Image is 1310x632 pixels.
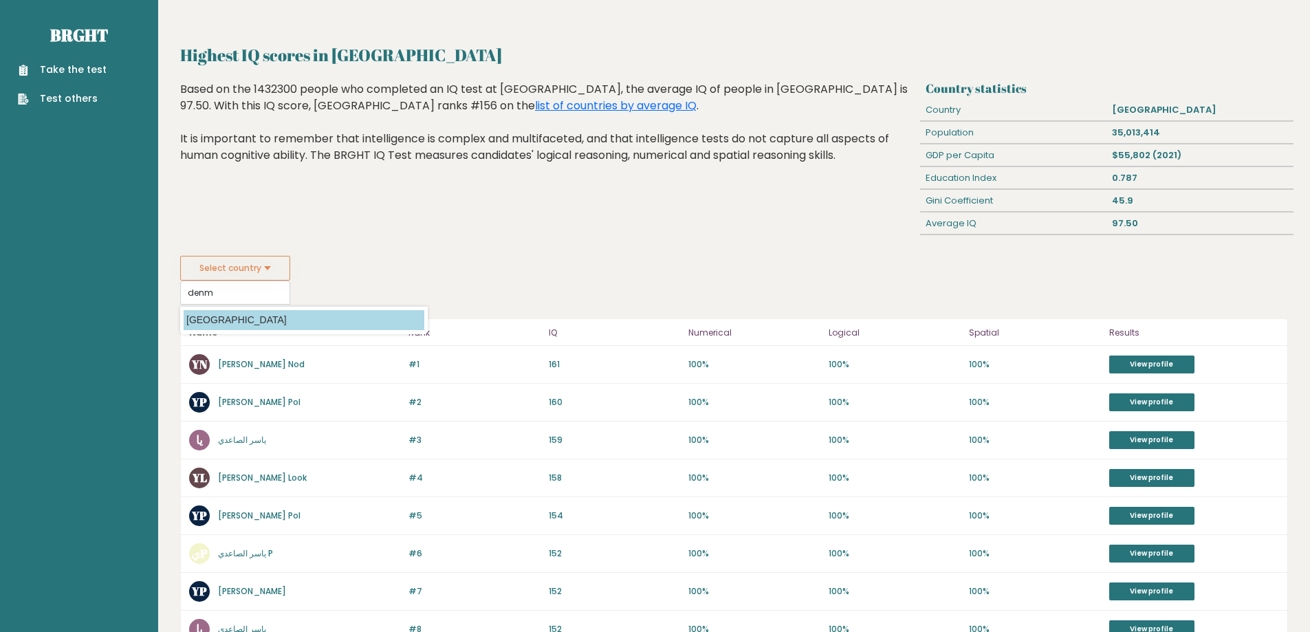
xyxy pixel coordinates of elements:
text: YP [191,394,207,410]
p: 100% [969,396,1101,408]
div: Average IQ [920,213,1106,235]
p: 152 [549,585,681,598]
div: Population [920,122,1106,144]
p: Results [1109,325,1279,341]
p: 152 [549,547,681,560]
p: 100% [969,472,1101,484]
p: 100% [688,547,820,560]
p: 100% [688,510,820,522]
a: Take the test [18,63,107,77]
p: 100% [829,434,961,446]
a: [PERSON_NAME] Nod [218,358,305,370]
p: #1 [408,358,541,371]
p: 100% [829,396,961,408]
a: [PERSON_NAME] Look [218,472,307,483]
p: #3 [408,434,541,446]
p: 100% [829,358,961,371]
div: Education Index [920,167,1106,189]
p: 100% [829,510,961,522]
a: [PERSON_NAME] Pol [218,396,301,408]
a: ياسر الصاعدي [218,434,266,446]
p: Numerical [688,325,820,341]
h2: Highest IQ scores in [GEOGRAPHIC_DATA] [180,43,1288,67]
a: View profile [1109,545,1194,563]
text: YN [191,356,208,372]
div: GDP per Capita [920,144,1106,166]
h3: Country statistics [926,81,1288,96]
p: IQ [549,325,681,341]
a: View profile [1109,356,1194,373]
p: 100% [688,434,820,446]
div: Based on the 1432300 people who completed an IQ test at [GEOGRAPHIC_DATA], the average IQ of peop... [180,81,915,184]
p: #7 [408,585,541,598]
p: Logical [829,325,961,341]
a: View profile [1109,393,1194,411]
p: 161 [549,358,681,371]
p: #4 [408,472,541,484]
p: 100% [829,585,961,598]
text: YP [191,583,207,599]
div: 45.9 [1107,190,1293,212]
p: 100% [969,510,1101,522]
div: $55,802 (2021) [1107,144,1293,166]
p: 100% [969,585,1101,598]
a: Test others [18,91,107,106]
div: 97.50 [1107,213,1293,235]
a: list of countries by average IQ [535,98,697,113]
button: Select country [180,256,290,281]
option: [GEOGRAPHIC_DATA] [184,310,424,330]
a: View profile [1109,431,1194,449]
text: يP [191,545,208,561]
p: 100% [688,472,820,484]
div: [GEOGRAPHIC_DATA] [1107,99,1293,121]
p: Spatial [969,325,1101,341]
a: View profile [1109,469,1194,487]
p: 160 [549,396,681,408]
p: 154 [549,510,681,522]
p: 100% [688,585,820,598]
p: 100% [829,547,961,560]
text: يا [196,432,203,448]
p: #2 [408,396,541,408]
p: #5 [408,510,541,522]
div: 35,013,414 [1107,122,1293,144]
a: Brght [50,24,108,46]
p: 158 [549,472,681,484]
p: 100% [829,472,961,484]
text: YP [191,508,207,523]
p: 100% [969,547,1101,560]
a: ياسر الصاعدي P [218,547,273,559]
a: [PERSON_NAME] [218,585,286,597]
p: 100% [688,396,820,408]
a: View profile [1109,507,1194,525]
p: #6 [408,547,541,560]
p: Rank [408,325,541,341]
div: 0.787 [1107,167,1293,189]
div: Gini Coefficient [920,190,1106,212]
input: Select your country [180,281,290,305]
a: [PERSON_NAME] Pol [218,510,301,521]
a: View profile [1109,582,1194,600]
p: 100% [688,358,820,371]
p: 100% [969,434,1101,446]
text: YL [192,470,207,486]
p: 159 [549,434,681,446]
div: Country [920,99,1106,121]
p: 100% [969,358,1101,371]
